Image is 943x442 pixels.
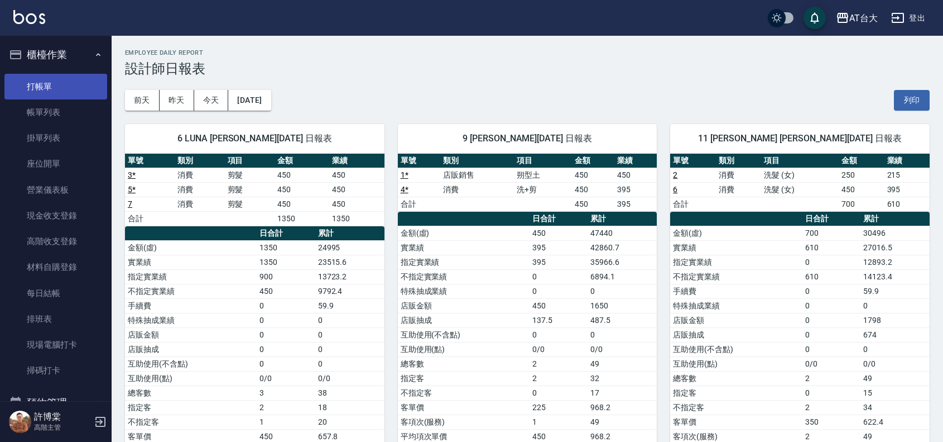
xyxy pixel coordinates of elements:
[588,269,657,284] td: 6894.1
[440,168,514,182] td: 店販銷售
[440,154,514,168] th: 類別
[849,11,878,25] div: AT台大
[530,226,588,240] td: 450
[588,400,657,415] td: 968.2
[860,313,930,327] td: 1798
[670,197,715,211] td: 合計
[125,49,930,56] h2: Employee Daily Report
[398,284,530,298] td: 特殊抽成業績
[860,212,930,226] th: 累計
[588,284,657,298] td: 0
[572,197,614,211] td: 450
[315,415,384,429] td: 20
[257,240,315,255] td: 1350
[125,357,257,371] td: 互助使用(不含點)
[860,226,930,240] td: 30496
[894,90,930,111] button: 列印
[125,90,160,111] button: 前天
[670,400,802,415] td: 不指定客
[588,327,657,342] td: 0
[860,298,930,313] td: 0
[125,61,930,77] h3: 設計師日報表
[673,170,677,179] a: 2
[860,255,930,269] td: 12893.2
[673,185,677,194] a: 6
[329,197,384,211] td: 450
[125,313,257,327] td: 特殊抽成業績
[329,182,384,197] td: 450
[670,342,802,357] td: 互助使用(不含點)
[125,154,175,168] th: 單號
[530,269,588,284] td: 0
[315,226,384,241] th: 累計
[329,168,384,182] td: 450
[4,229,107,254] a: 高階收支登錄
[860,357,930,371] td: 0/0
[257,226,315,241] th: 日合計
[138,133,371,144] span: 6 LUNA [PERSON_NAME][DATE] 日報表
[860,386,930,400] td: 15
[13,10,45,24] img: Logo
[4,388,107,417] button: 預約管理
[9,411,31,433] img: Person
[670,357,802,371] td: 互助使用(點)
[572,154,614,168] th: 金額
[315,298,384,313] td: 59.9
[614,154,657,168] th: 業績
[175,154,224,168] th: 類別
[670,240,802,255] td: 實業績
[257,255,315,269] td: 1350
[4,332,107,358] a: 現場電腦打卡
[315,269,384,284] td: 13723.2
[315,371,384,386] td: 0/0
[398,400,530,415] td: 客單價
[588,415,657,429] td: 49
[4,358,107,383] a: 掃碼打卡
[802,415,860,429] td: 350
[315,284,384,298] td: 9792.4
[257,342,315,357] td: 0
[228,90,271,111] button: [DATE]
[329,211,384,226] td: 1350
[530,240,588,255] td: 395
[802,342,860,357] td: 0
[761,168,839,182] td: 洗髮 (女)
[257,415,315,429] td: 1
[884,168,930,182] td: 215
[125,284,257,298] td: 不指定實業績
[670,313,802,327] td: 店販金額
[4,151,107,177] a: 座位開單
[257,357,315,371] td: 0
[802,357,860,371] td: 0/0
[802,327,860,342] td: 0
[884,154,930,168] th: 業績
[588,371,657,386] td: 32
[860,240,930,255] td: 27016.5
[315,400,384,415] td: 18
[398,371,530,386] td: 指定客
[670,298,802,313] td: 特殊抽成業績
[860,400,930,415] td: 34
[670,154,930,212] table: a dense table
[802,371,860,386] td: 2
[398,240,530,255] td: 實業績
[257,269,315,284] td: 900
[4,203,107,229] a: 現金收支登錄
[329,154,384,168] th: 業績
[802,226,860,240] td: 700
[34,422,91,433] p: 高階主管
[860,269,930,284] td: 14123.4
[802,255,860,269] td: 0
[716,154,761,168] th: 類別
[4,99,107,125] a: 帳單列表
[398,415,530,429] td: 客項次(服務)
[530,357,588,371] td: 2
[4,125,107,151] a: 掛單列表
[670,371,802,386] td: 總客數
[716,182,761,197] td: 消費
[257,313,315,327] td: 0
[802,284,860,298] td: 0
[125,255,257,269] td: 實業績
[802,313,860,327] td: 0
[175,168,224,182] td: 消費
